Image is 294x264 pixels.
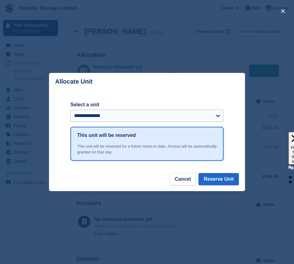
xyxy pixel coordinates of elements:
label: Select a unit [70,101,224,108]
div: This unit will be reserved for a future move-in date. Access will be automatically granted on tha... [77,143,217,155]
button: Cancel [170,173,196,185]
button: close [278,6,288,16]
h1: This unit will be reserved [77,132,136,139]
p: Allocate Unit [55,78,92,85]
button: Reserve Unit [198,173,239,185]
